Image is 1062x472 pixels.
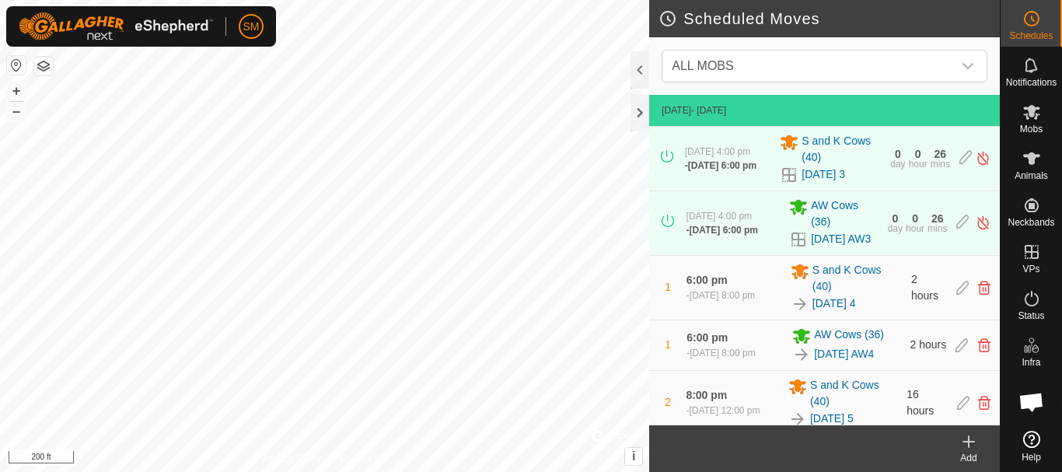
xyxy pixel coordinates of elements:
[686,211,752,222] span: [DATE] 4:00 pm
[685,159,756,173] div: -
[890,159,905,169] div: day
[1022,264,1039,274] span: VPs
[7,82,26,100] button: +
[686,288,755,302] div: -
[19,12,213,40] img: Gallagher Logo
[906,224,924,233] div: hour
[672,59,733,72] span: ALL MOBS
[685,146,750,157] span: [DATE] 4:00 pm
[938,451,1000,465] div: Add
[934,149,947,159] div: 26
[811,198,879,230] span: AW Cows (36)
[690,225,758,236] span: [DATE] 6:00 pm
[340,452,386,466] a: Contact Us
[814,346,874,362] a: [DATE] AW4
[1008,218,1054,227] span: Neckbands
[688,160,756,171] span: [DATE] 6:00 pm
[665,51,952,82] span: ALL MOBS
[976,215,990,231] img: Turn off schedule move
[659,9,1000,28] h2: Scheduled Moves
[689,405,760,416] span: [DATE] 12:00 pm
[812,295,856,312] a: [DATE] 4
[952,51,983,82] div: dropdown trigger
[1022,358,1040,367] span: Infra
[910,338,947,351] span: 2 hours
[662,105,691,116] span: [DATE]
[686,346,755,360] div: -
[1015,171,1048,180] span: Animals
[1020,124,1043,134] span: Mobs
[895,149,901,159] div: 0
[814,327,884,345] span: AW Cows (36)
[802,133,881,166] span: S and K Cows (40)
[686,331,728,344] span: 6:00 pm
[792,345,811,364] img: To
[928,224,947,233] div: mins
[931,213,944,224] div: 26
[665,338,671,351] span: 1
[34,57,53,75] button: Map Layers
[791,295,809,313] img: To
[931,159,950,169] div: mins
[691,105,726,116] span: - [DATE]
[690,290,755,301] span: [DATE] 8:00 pm
[810,377,897,410] span: S and K Cows (40)
[665,281,671,293] span: 1
[1006,78,1057,87] span: Notifications
[888,224,903,233] div: day
[911,273,938,302] span: 2 hours
[915,149,921,159] div: 0
[812,262,902,295] span: S and K Cows (40)
[686,274,728,286] span: 6:00 pm
[264,452,322,466] a: Privacy Policy
[1001,425,1062,468] a: Help
[788,410,807,428] img: To
[686,223,758,237] div: -
[892,213,898,224] div: 0
[1009,31,1053,40] span: Schedules
[665,396,671,408] span: 2
[811,231,871,247] a: [DATE] AW3
[1018,311,1044,320] span: Status
[976,150,990,166] img: Turn off schedule move
[802,166,845,183] a: [DATE] 3
[625,448,642,465] button: i
[686,404,760,418] div: -
[243,19,260,35] span: SM
[907,388,934,417] span: 16 hours
[810,411,854,427] a: [DATE] 5
[1008,379,1055,425] div: Open chat
[632,449,635,463] span: i
[1022,453,1041,462] span: Help
[912,213,918,224] div: 0
[7,56,26,75] button: Reset Map
[7,102,26,121] button: –
[686,389,727,401] span: 8:00 pm
[909,159,928,169] div: hour
[690,348,755,358] span: [DATE] 8:00 pm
